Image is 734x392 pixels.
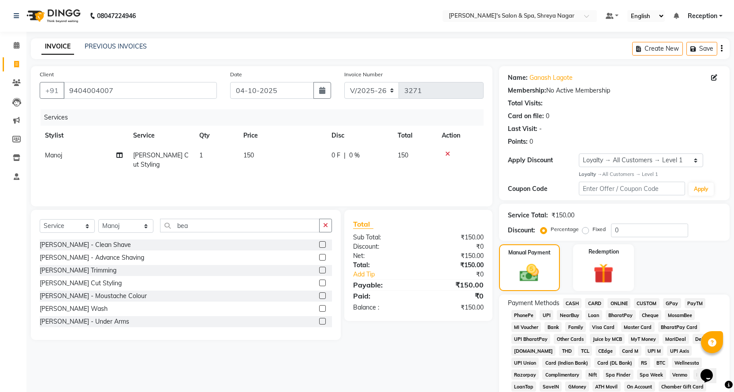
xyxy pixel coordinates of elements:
[587,261,620,286] img: _gift.svg
[579,171,721,178] div: All Customers → Level 1
[392,126,436,146] th: Total
[40,279,122,288] div: [PERSON_NAME] Cut Styling
[511,322,541,332] span: MI Voucher
[628,334,659,344] span: MyT Money
[347,261,418,270] div: Total:
[508,112,544,121] div: Card on file:
[40,82,64,99] button: +91
[63,82,217,99] input: Search by Name/Mobile/Email/Code
[667,346,692,356] span: UPI Axis
[697,357,725,383] iframe: chat widget
[551,211,574,220] div: ₹150.00
[238,126,326,146] th: Price
[344,151,346,160] span: |
[603,370,633,380] span: Spa Finder
[658,322,700,332] span: BharatPay Card
[243,151,254,159] span: 150
[619,346,641,356] span: Card M
[688,11,717,21] span: Reception
[542,358,591,368] span: Card (Indian Bank)
[685,298,706,308] span: PayTM
[565,322,586,332] span: Family
[639,310,662,320] span: Cheque
[589,322,618,332] span: Visa Card
[693,370,708,380] span: BFL
[638,358,650,368] span: RS
[663,334,689,344] span: MariDeal
[596,346,616,356] span: CEdge
[634,298,659,308] span: CUSTOM
[672,358,702,368] span: Wellnessta
[347,270,430,279] a: Add Tip
[579,182,686,195] input: Enter Offer / Coupon Code
[529,137,533,146] div: 0
[85,42,147,50] a: PREVIOUS INVOICES
[511,310,537,320] span: PhonePe
[430,270,490,279] div: ₹0
[347,303,418,312] div: Balance :
[693,334,718,344] span: DefiDeal
[540,310,553,320] span: UPI
[97,4,136,28] b: 08047224946
[41,109,490,126] div: Services
[344,71,383,78] label: Invoice Number
[353,220,373,229] span: Total
[508,86,546,95] div: Membership:
[632,42,683,56] button: Create New
[347,251,418,261] div: Net:
[40,304,108,314] div: [PERSON_NAME] Wash
[418,251,490,261] div: ₹150.00
[539,124,542,134] div: -
[559,346,574,356] span: THD
[689,183,714,196] button: Apply
[592,381,621,392] span: ATH Movil
[594,358,635,368] span: Card (DL Bank)
[621,322,655,332] span: Master Card
[557,310,582,320] span: NearBuy
[508,226,535,235] div: Discount:
[645,346,664,356] span: UPI M
[585,310,602,320] span: Loan
[508,156,579,165] div: Apply Discount
[670,370,690,380] span: Venmo
[544,322,562,332] span: Bank
[663,298,681,308] span: GPay
[230,71,242,78] label: Date
[590,334,625,344] span: Juice by MCB
[40,126,128,146] th: Stylist
[565,381,589,392] span: GMoney
[540,381,562,392] span: SaveIN
[592,225,606,233] label: Fixed
[347,291,418,301] div: Paid:
[347,242,418,251] div: Discount:
[418,233,490,242] div: ₹150.00
[326,126,392,146] th: Disc
[585,370,600,380] span: Nift
[508,124,537,134] div: Last Visit:
[659,381,707,392] span: Chamber Gift Card
[542,370,582,380] span: Complimentary
[347,280,418,290] div: Payable:
[585,298,604,308] span: CARD
[40,317,129,326] div: [PERSON_NAME] - Under Arms
[45,151,62,159] span: Manoj
[686,42,717,56] button: Save
[41,39,74,55] a: INVOICE
[654,358,668,368] span: BTC
[128,126,194,146] th: Service
[508,249,551,257] label: Manual Payment
[514,262,545,284] img: _cash.svg
[508,184,579,194] div: Coupon Code
[637,370,666,380] span: Spa Week
[418,242,490,251] div: ₹0
[607,298,630,308] span: ONLINE
[508,299,559,308] span: Payment Methods
[508,211,548,220] div: Service Total:
[349,151,360,160] span: 0 %
[194,126,238,146] th: Qty
[511,381,537,392] span: LoanTap
[40,71,54,78] label: Client
[199,151,203,159] span: 1
[511,358,539,368] span: UPI Union
[551,225,579,233] label: Percentage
